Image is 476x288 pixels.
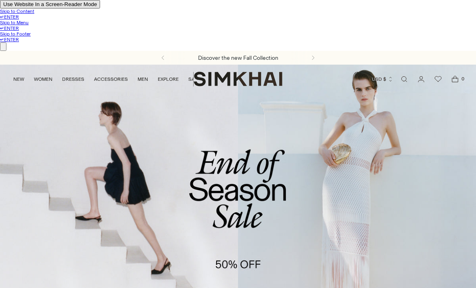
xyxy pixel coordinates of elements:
a: MEN [138,70,148,88]
a: Wishlist [430,71,446,87]
a: Open search modal [396,71,412,87]
a: NEW [13,70,24,88]
a: DRESSES [62,70,84,88]
a: Go to the account page [413,71,429,87]
button: USD $ [372,70,393,88]
a: Open cart modal [447,71,463,87]
a: SALE [188,70,200,88]
a: Discover the new Fall Collection [198,55,278,61]
a: SIMKHAI [194,71,282,87]
a: ACCESSORIES [94,70,128,88]
a: WOMEN [34,70,52,88]
span: 0 [459,75,466,82]
a: EXPLORE [158,70,179,88]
